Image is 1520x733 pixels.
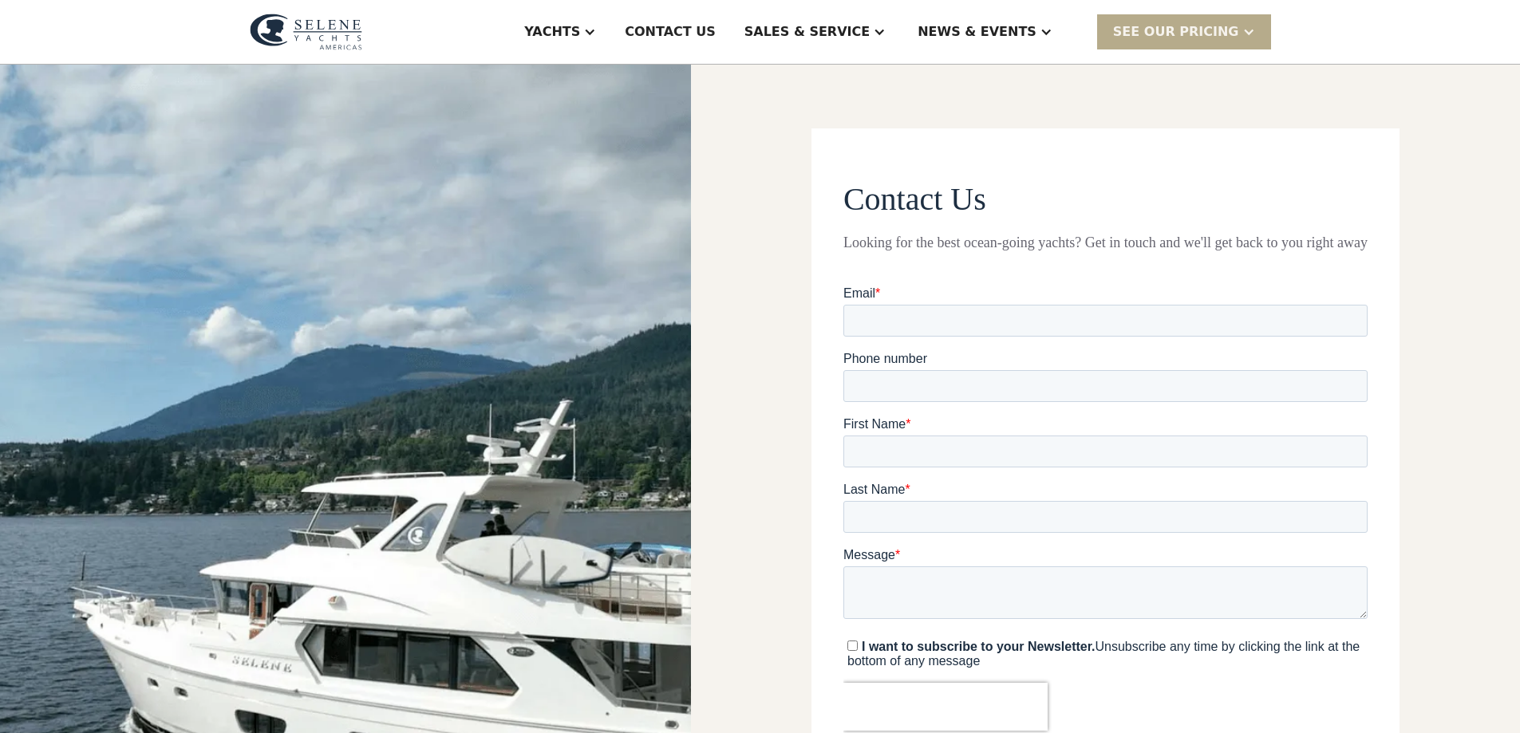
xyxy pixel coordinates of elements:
img: logo [250,14,362,50]
div: Yachts [524,22,580,41]
div: SEE Our Pricing [1097,14,1271,49]
span: Contact Us [843,181,986,217]
div: Sales & Service [744,22,870,41]
div: News & EVENTS [918,22,1036,41]
div: Contact US [625,22,716,41]
div: Looking for the best ocean-going yachts? Get in touch and we'll get back to you right away [843,232,1368,254]
div: SEE Our Pricing [1113,22,1239,41]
